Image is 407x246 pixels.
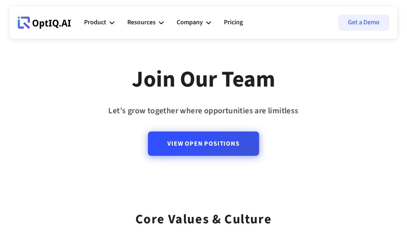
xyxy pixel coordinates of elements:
[338,15,389,31] a: Get a Demo
[177,17,203,28] div: Company
[127,17,156,28] div: Resources
[18,11,71,35] a: Webflow Homepage
[84,11,114,35] div: Product
[224,11,243,35] a: Pricing
[127,11,164,35] div: Resources
[108,144,298,159] div: Let’s grow together where opportunities are limitless
[177,11,211,35] div: Company
[84,17,106,28] div: Product
[132,106,275,134] div: Join Our Team
[148,172,259,196] a: View Open Positions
